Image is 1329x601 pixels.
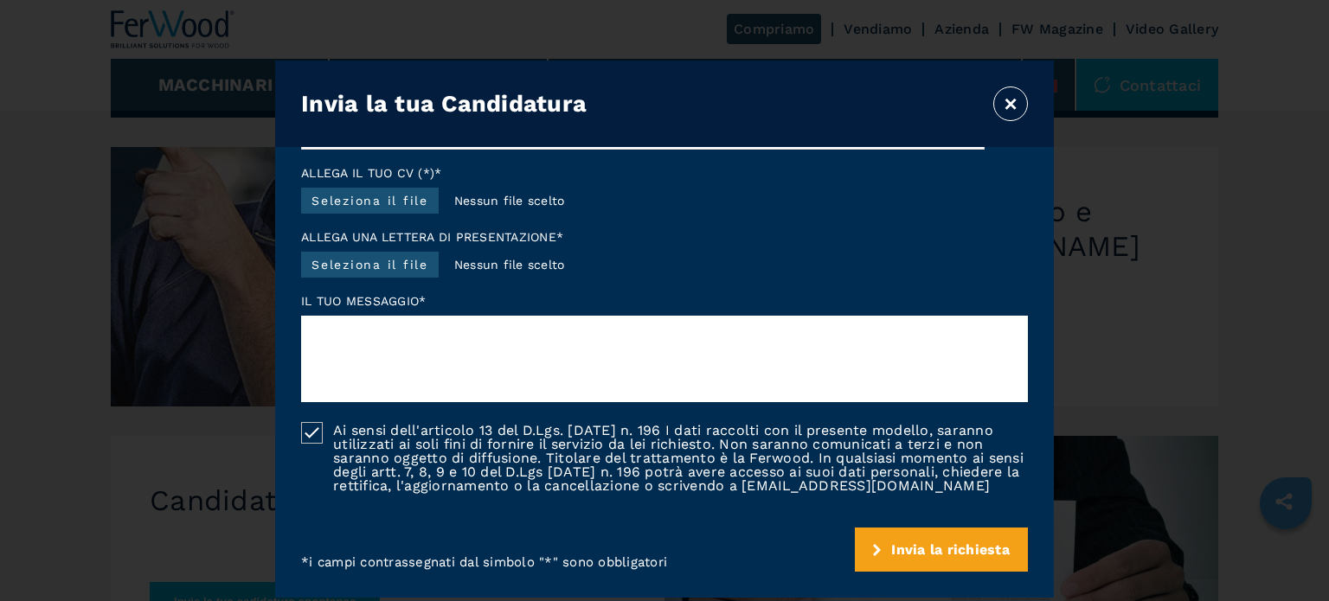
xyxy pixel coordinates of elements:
label: Ai sensi dell'articolo 13 del D.Lgs. [DATE] n. 196 I dati raccolti con il presente modello, saran... [323,422,1028,493]
h3: Invia la tua Candidatura [301,90,587,118]
label: Seleziona il file [301,188,439,214]
p: * i campi contrassegnati dal simbolo "*" sono obbligatori [301,553,667,572]
em: Allega il tuo cv (*) [301,167,1028,179]
button: submit-button [855,527,1028,572]
button: × [993,86,1028,121]
label: Seleziona il file [301,252,439,278]
label: Il tuo messaggio [301,295,1028,307]
em: Allega una lettera di presentazione [301,231,1028,243]
span: Nessun file scelto [447,252,572,278]
span: Invia la richiesta [891,541,1010,558]
span: Nessun file scelto [447,188,572,214]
